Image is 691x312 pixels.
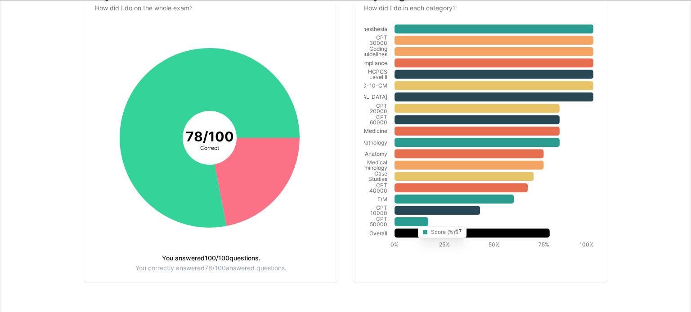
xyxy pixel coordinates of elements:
tspan: 50000 [370,221,387,228]
tspan: Medical [367,159,387,166]
tspan: 25% [439,241,450,248]
tspan: 0% [390,241,399,248]
tspan: Coding [369,46,387,53]
tspan: Medicine [364,128,387,135]
tspan: Guidelines [361,51,387,58]
tspan: ICD-10-CM [357,83,387,89]
tspan: Anatomy [365,151,387,158]
p: How did I do on the whole exam? [95,4,327,13]
p: How did I do in each category? [364,4,596,13]
tspan: CPT [376,102,387,109]
tspan: CPT [376,205,387,211]
tspan: Overall [369,230,387,237]
tspan: Compliance [357,60,387,66]
tspan: 10000 [370,210,387,217]
tspan: 40000 [369,187,387,194]
tspan: Correct [200,145,219,152]
tspan: CPT [376,216,387,223]
tspan: CPT [376,114,387,121]
tspan: 78 / 100 [186,129,234,145]
tspan: E/M [377,196,387,203]
tspan: Case [374,171,387,177]
tspan: 20000 [370,108,387,114]
tspan: Anesthesia [359,26,387,33]
tspan: 100% [579,241,594,248]
tspan: Terminology [356,165,387,171]
tspan: [MEDICAL_DATA] [343,94,387,101]
tspan: CPT [376,35,387,41]
tspan: Studies [368,176,387,183]
tspan: CPT [376,182,387,189]
tspan: HCPCS [368,69,387,75]
div: You correctly answered 78 / 100 answered questions. [95,265,327,271]
tspan: Level II [369,74,387,81]
tspan: 75% [538,241,549,248]
tspan: Pathology [362,139,387,146]
div: You answered 100 / 100 questions. [95,255,327,261]
tspan: 60000 [370,119,387,126]
tspan: 50% [489,241,500,248]
tspan: 30000 [369,40,387,47]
